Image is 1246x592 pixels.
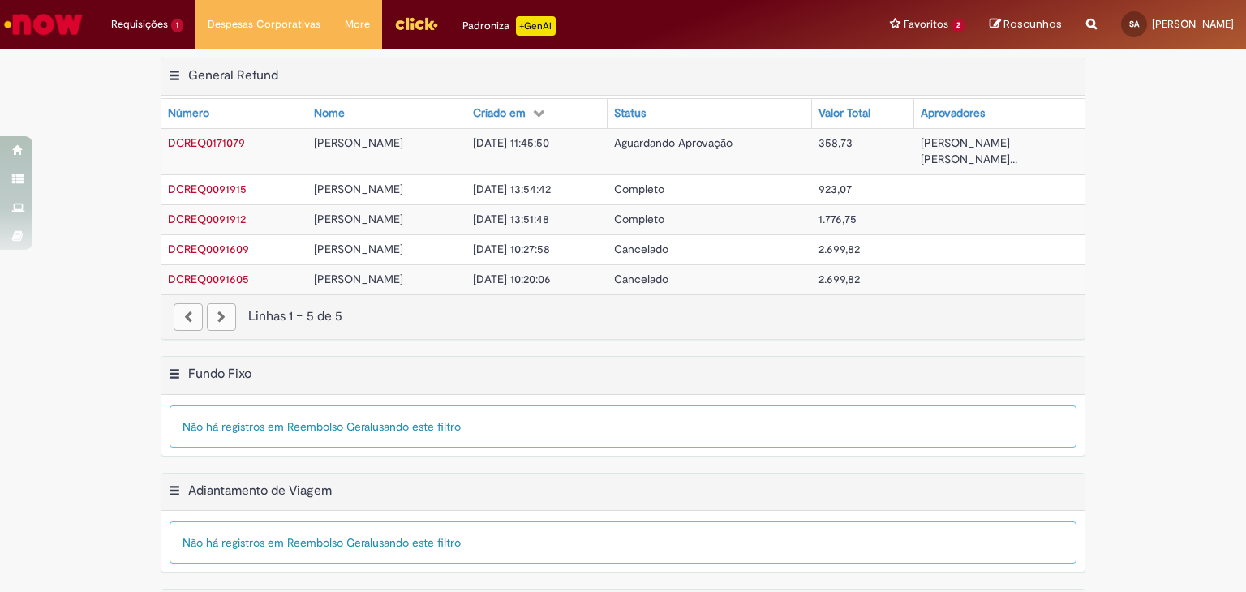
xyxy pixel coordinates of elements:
[818,242,860,256] span: 2.699,82
[1129,19,1139,29] span: SA
[1152,17,1234,31] span: [PERSON_NAME]
[168,212,246,226] a: Abrir Registro: DCREQ0091912
[818,212,857,226] span: 1.776,75
[614,182,664,196] span: Completo
[314,212,403,226] span: [PERSON_NAME]
[170,521,1076,564] div: Não há registros em Reembolso Geral
[168,272,249,286] a: Abrir Registro: DCREQ0091605
[208,16,320,32] span: Despesas Corporativas
[168,242,249,256] span: DCREQ0091609
[473,182,551,196] span: [DATE] 13:54:42
[921,135,1017,166] span: [PERSON_NAME] [PERSON_NAME]...
[614,105,646,122] div: Status
[473,272,551,286] span: [DATE] 10:20:06
[168,366,181,387] button: Fundo Fixo Menu de contexto
[473,242,550,256] span: [DATE] 10:27:58
[188,483,332,499] h2: Adiantamento de Viagem
[921,105,985,122] div: Aprovadores
[818,272,860,286] span: 2.699,82
[168,135,245,150] a: Abrir Registro: DCREQ0171079
[904,16,948,32] span: Favoritos
[473,135,549,150] span: [DATE] 11:45:50
[168,483,181,504] button: Adiantamento de Viagem Menu de contexto
[462,16,556,36] div: Padroniza
[952,19,965,32] span: 2
[473,105,526,122] div: Criado em
[372,535,461,550] span: usando este filtro
[614,135,733,150] span: Aguardando Aprovação
[168,135,245,150] span: DCREQ0171079
[168,242,249,256] a: Abrir Registro: DCREQ0091609
[161,294,1085,339] nav: paginação
[168,272,249,286] span: DCREQ0091605
[314,182,403,196] span: [PERSON_NAME]
[614,212,664,226] span: Completo
[188,366,251,382] h2: Fundo Fixo
[614,272,668,286] span: Cancelado
[818,182,852,196] span: 923,07
[174,307,1072,326] div: Linhas 1 − 5 de 5
[111,16,168,32] span: Requisições
[188,67,278,84] h2: General Refund
[818,105,870,122] div: Valor Total
[314,135,403,150] span: [PERSON_NAME]
[314,242,403,256] span: [PERSON_NAME]
[345,16,370,32] span: More
[168,212,246,226] span: DCREQ0091912
[394,11,438,36] img: click_logo_yellow_360x200.png
[168,182,247,196] a: Abrir Registro: DCREQ0091915
[170,405,1076,448] div: Não há registros em Reembolso Geral
[171,19,183,32] span: 1
[516,16,556,36] p: +GenAi
[614,242,668,256] span: Cancelado
[314,105,345,122] div: Nome
[168,182,247,196] span: DCREQ0091915
[168,67,181,88] button: General Refund Menu de contexto
[2,8,85,41] img: ServiceNow
[818,135,853,150] span: 358,73
[314,272,403,286] span: [PERSON_NAME]
[473,212,549,226] span: [DATE] 13:51:48
[372,419,461,434] span: usando este filtro
[168,105,209,122] div: Número
[990,17,1062,32] a: Rascunhos
[1003,16,1062,32] span: Rascunhos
